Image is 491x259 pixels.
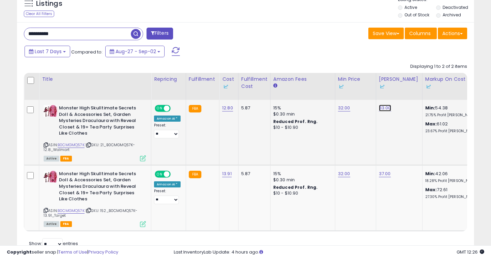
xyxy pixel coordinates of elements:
div: [PERSON_NAME] [379,76,419,90]
a: 37.00 [379,170,391,177]
div: 15% [273,105,330,111]
label: Deactivated [443,4,468,10]
div: $0.30 min [273,111,330,117]
img: InventoryLab Logo [222,83,229,90]
p: 23.67% Profit [PERSON_NAME] [425,129,482,134]
span: | SKU: 152_B0CMGMQ57K-13.91_Target [44,208,138,218]
div: $0.30 min [273,177,330,183]
span: Compared to: [71,49,103,55]
b: Monster High Skulltimate Secrets Doll & Accessories Set, Garden Mysteries Draculaura with Reveal ... [59,171,142,204]
b: Max: [425,121,437,127]
a: Terms of Use [58,249,87,255]
label: Active [404,4,417,10]
div: Some or all of the values in this column are provided from Inventory Lab. [379,83,419,90]
b: Monster High Skulltimate Secrets Doll & Accessories Set, Garden Mysteries Draculaura with Reveal ... [59,105,142,138]
button: Last 7 Days [25,46,70,57]
a: B0CMGMQ57K [58,208,85,214]
div: 5.87 [241,105,265,111]
b: Max: [425,186,437,193]
span: | SKU: 21_B0CMGMQ57K-12.8_Walmart [44,142,135,152]
span: OFF [170,106,181,111]
span: ON [155,171,164,177]
div: Amazon AI * [154,181,181,187]
img: InventoryLab Logo [379,83,386,90]
b: Min: [425,170,435,177]
label: Archived [443,12,461,18]
b: Min: [425,105,435,111]
button: Actions [438,28,467,39]
div: Preset: [154,189,181,204]
a: 13.91 [222,170,232,177]
a: B0CMGMQ57K [58,142,85,148]
span: 2025-09-11 12:26 GMT [457,249,484,255]
span: Show: entries [29,240,78,247]
span: OFF [170,171,181,177]
a: 32.00 [338,105,350,111]
button: Columns [405,28,437,39]
div: Fulfillment [189,76,216,83]
div: ASIN: [44,171,146,226]
div: Some or all of the values in this column are provided from Inventory Lab. [425,83,484,90]
span: ON [155,106,164,111]
div: Repricing [154,76,183,83]
label: Out of Stock [404,12,429,18]
p: 18.28% Profit [PERSON_NAME] [425,179,482,183]
div: Markup on Cost [425,76,484,90]
div: Last InventoryLab Update: 4 hours ago. [174,249,484,256]
div: 5.87 [241,171,265,177]
div: Clear All Filters [24,11,54,17]
div: $10 - $10.90 [273,125,330,131]
p: 27.30% Profit [PERSON_NAME] [425,195,482,199]
div: Fulfillment Cost [241,76,267,90]
p: 21.75% Profit [PERSON_NAME] [425,113,482,118]
div: Amazon Fees [273,76,332,83]
small: Amazon Fees. [273,83,277,89]
span: Aug-27 - Sep-02 [116,48,156,55]
img: InventoryLab Logo [425,83,432,90]
a: 12.80 [222,105,233,111]
span: Last 7 Days [35,48,62,55]
strong: Copyright [7,249,32,255]
div: Min Price [338,76,373,90]
b: Reduced Prof. Rng. [273,119,318,124]
div: Some or all of the values in this column are provided from Inventory Lab. [222,83,235,90]
div: 15% [273,171,330,177]
a: 32.00 [338,170,350,177]
div: $10 - $10.90 [273,191,330,196]
div: 42.06 [425,171,482,183]
button: Filters [147,28,173,40]
div: Title [42,76,148,83]
span: All listings currently available for purchase on Amazon [44,156,59,162]
th: The percentage added to the cost of goods (COGS) that forms the calculator for Min & Max prices. [422,73,487,100]
button: Aug-27 - Sep-02 [105,46,165,57]
div: Cost [222,76,235,90]
img: 51RNx+DMswL._SL40_.jpg [44,171,57,183]
img: 51RNx+DMswL._SL40_.jpg [44,105,57,117]
div: 54.38 [425,105,482,118]
div: Displaying 1 to 2 of 2 items [410,63,467,70]
img: InventoryLab Logo [338,83,345,90]
div: Some or all of the values in this column are provided from Inventory Lab. [338,83,373,90]
small: FBA [189,171,201,178]
a: Privacy Policy [88,249,118,255]
div: ASIN: [44,105,146,161]
span: Columns [409,30,431,37]
div: Preset: [154,123,181,138]
small: FBA [189,105,201,112]
b: Reduced Prof. Rng. [273,184,318,190]
a: 33.00 [379,105,391,111]
div: seller snap | | [7,249,118,256]
div: 61.02 [425,121,482,134]
div: 72.61 [425,187,482,199]
div: Amazon AI * [154,116,181,122]
span: FBA [60,221,72,227]
span: All listings currently available for purchase on Amazon [44,221,59,227]
button: Save View [368,28,404,39]
span: FBA [60,156,72,162]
